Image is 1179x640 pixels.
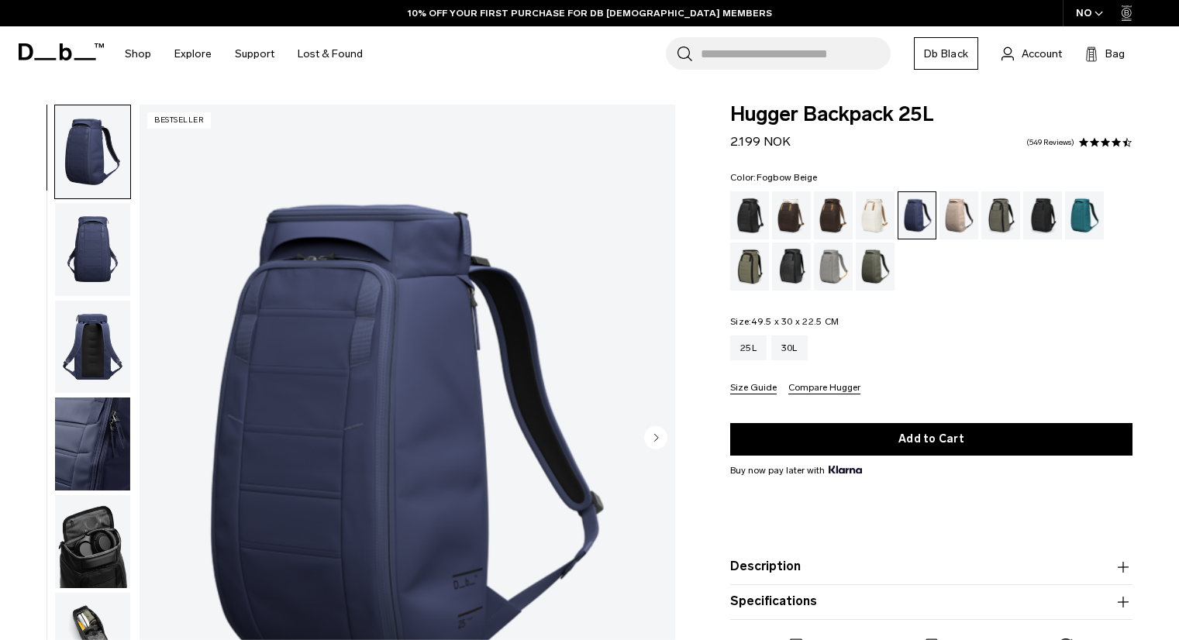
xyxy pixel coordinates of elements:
a: Forest Green [981,191,1020,239]
a: 10% OFF YOUR FIRST PURCHASE FOR DB [DEMOGRAPHIC_DATA] MEMBERS [408,6,772,20]
a: Sand Grey [814,243,853,291]
button: Hugger Backpack 25L Blue Hour [54,202,131,297]
span: Fogbow Beige [757,172,818,183]
a: 549 reviews [1026,139,1074,146]
span: Account [1022,46,1062,62]
button: Add to Cart [730,423,1132,456]
nav: Main Navigation [113,26,374,81]
a: 30L [771,335,808,360]
a: Blue Hour [898,191,936,239]
button: Description [730,558,1132,576]
legend: Size: [730,317,839,326]
a: Mash Green [730,243,769,291]
a: Support [235,26,274,81]
a: Espresso [814,191,853,239]
a: Reflective Black [772,243,811,291]
legend: Color: [730,173,818,182]
button: Bag [1085,44,1125,63]
button: Hugger Backpack 25L Blue Hour [54,300,131,394]
a: Lost & Found [298,26,363,81]
a: 25L [730,335,767,360]
button: Size Guide [730,383,777,394]
p: Bestseller [147,112,211,129]
a: Fogbow Beige [939,191,978,239]
a: Shop [125,26,151,81]
button: Compare Hugger [788,383,860,394]
button: Hugger Backpack 25L Blue Hour [54,494,131,589]
a: Midnight Teal [1065,191,1104,239]
a: Charcoal Grey [1023,191,1062,239]
button: Hugger Backpack 25L Blue Hour [54,105,131,199]
a: Moss Green [856,243,895,291]
span: Bag [1105,46,1125,62]
img: Hugger Backpack 25L Blue Hour [55,301,130,394]
a: Account [1001,44,1062,63]
button: Next slide [644,425,667,452]
a: Explore [174,26,212,81]
a: Black Out [730,191,769,239]
span: 2.199 NOK [730,134,791,149]
span: Hugger Backpack 25L [730,105,1132,125]
img: Hugger Backpack 25L Blue Hour [55,495,130,588]
a: Cappuccino [772,191,811,239]
a: Oatmilk [856,191,895,239]
button: Specifications [730,593,1132,611]
button: Hugger_25L_Blue_hour_Material.1.png [54,397,131,491]
img: Hugger_25L_Blue_hour_Material.1.png [55,397,130,490]
img: Hugger Backpack 25L Blue Hour [55,203,130,296]
a: Db Black [914,37,978,70]
img: Hugger Backpack 25L Blue Hour [55,105,130,198]
img: {"height" => 20, "alt" => "Klarna"} [829,466,862,473]
span: 49.5 x 30 x 22.5 CM [751,316,839,327]
span: Buy now pay later with [730,463,862,477]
